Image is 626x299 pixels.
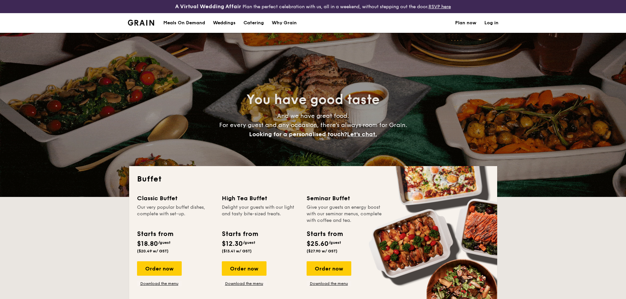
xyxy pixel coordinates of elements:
div: Why Grain [272,13,297,33]
a: Download the menu [137,281,182,286]
h4: A Virtual Wedding Affair [175,3,241,11]
h2: Buffet [137,174,489,184]
span: /guest [329,240,341,245]
span: /guest [158,240,171,245]
span: $18.80 [137,240,158,248]
div: Meals On Demand [163,13,205,33]
div: Starts from [137,229,173,239]
div: Order now [137,261,182,276]
div: Classic Buffet [137,194,214,203]
span: ($20.49 w/ GST) [137,249,169,253]
div: Order now [307,261,351,276]
a: RSVP here [429,4,451,10]
div: Order now [222,261,267,276]
a: Meals On Demand [159,13,209,33]
div: Seminar Buffet [307,194,383,203]
div: Our very popular buffet dishes, complete with set-up. [137,204,214,224]
div: Plan the perfect celebration with us, all in a weekend, without stepping out the door. [124,3,502,11]
img: Grain [128,20,154,26]
div: Give your guests an energy boost with our seminar menus, complete with coffee and tea. [307,204,383,224]
span: /guest [243,240,255,245]
a: Catering [240,13,268,33]
div: Weddings [213,13,236,33]
div: High Tea Buffet [222,194,299,203]
a: Weddings [209,13,240,33]
span: $25.60 [307,240,329,248]
a: Logotype [128,20,154,26]
div: Starts from [307,229,342,239]
span: Let's chat. [347,131,377,138]
span: Looking for a personalised touch? [249,131,347,138]
span: ($13.41 w/ GST) [222,249,252,253]
h1: Catering [243,13,264,33]
a: Log in [484,13,498,33]
span: You have good taste [246,92,380,108]
div: Delight your guests with our light and tasty bite-sized treats. [222,204,299,224]
a: Download the menu [307,281,351,286]
span: ($27.90 w/ GST) [307,249,337,253]
div: Starts from [222,229,258,239]
a: Download the menu [222,281,267,286]
a: Why Grain [268,13,301,33]
a: Plan now [455,13,476,33]
span: And we have great food. For every guest and any occasion, there’s always room for Grain. [219,112,407,138]
span: $12.30 [222,240,243,248]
